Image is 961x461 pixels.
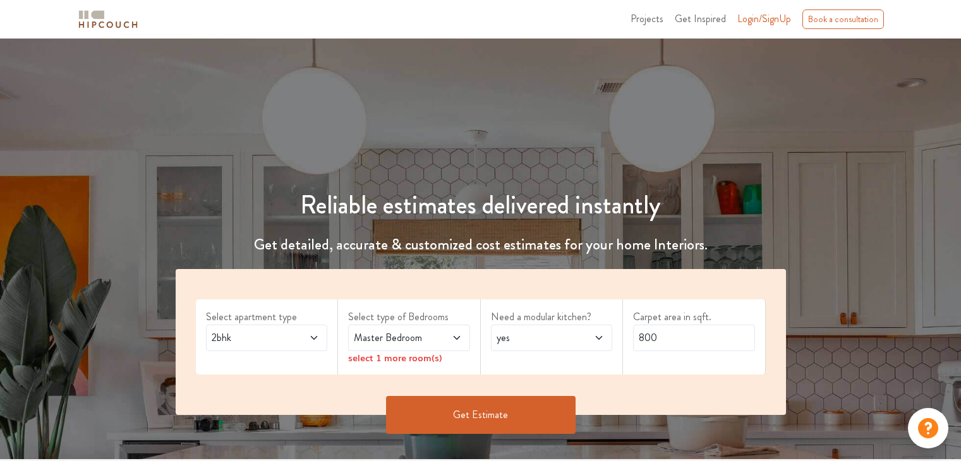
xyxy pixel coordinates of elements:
span: Master Bedroom [351,330,434,345]
span: 2bhk [209,330,292,345]
img: logo-horizontal.svg [76,8,140,30]
div: select 1 more room(s) [348,351,470,364]
label: Select apartment type [206,309,328,325]
span: Get Inspired [675,11,726,26]
span: Login/SignUp [737,11,791,26]
span: Projects [631,11,663,26]
label: Carpet area in sqft. [633,309,755,325]
span: logo-horizontal.svg [76,5,140,33]
input: Enter area sqft [633,325,755,351]
label: Select type of Bedrooms [348,309,470,325]
h4: Get detailed, accurate & customized cost estimates for your home Interiors. [168,236,794,254]
h1: Reliable estimates delivered instantly [168,190,794,220]
span: yes [494,330,577,345]
button: Get Estimate [386,396,576,434]
div: Book a consultation [802,9,884,29]
label: Need a modular kitchen? [491,309,613,325]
